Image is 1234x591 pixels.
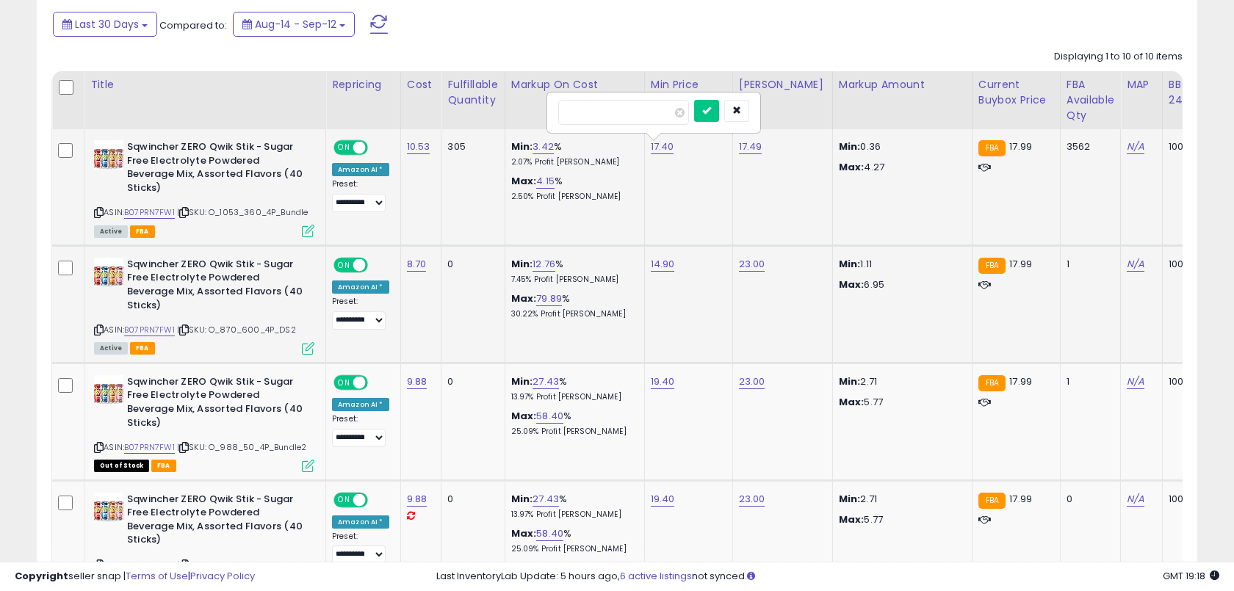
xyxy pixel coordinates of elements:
[407,374,427,389] a: 9.88
[511,527,633,554] div: %
[651,257,675,272] a: 14.90
[177,441,306,453] span: | SKU: O_988_50_4P_Bundle2
[1169,493,1217,506] div: 100%
[1009,257,1032,271] span: 17.99
[536,409,563,424] a: 58.40
[366,493,389,506] span: OFF
[94,342,128,355] span: All listings currently available for purchase on Amazon
[511,257,533,271] b: Min:
[739,77,826,93] div: [PERSON_NAME]
[511,157,633,167] p: 2.07% Profit [PERSON_NAME]
[839,139,861,153] strong: Min:
[1169,140,1217,153] div: 100%
[651,374,675,389] a: 19.40
[366,142,389,154] span: OFF
[839,396,961,409] p: 5.77
[335,493,353,506] span: ON
[511,544,633,554] p: 25.09% Profit [PERSON_NAME]
[366,376,389,388] span: OFF
[1127,77,1156,93] div: MAP
[839,278,961,291] p: 6.95
[1169,77,1222,108] div: BB Share 24h.
[1067,375,1109,388] div: 1
[511,374,533,388] b: Min:
[978,375,1006,391] small: FBA
[739,492,765,507] a: 23.00
[511,409,537,423] b: Max:
[511,493,633,520] div: %
[407,77,436,93] div: Cost
[1127,492,1144,507] a: N/A
[511,292,633,319] div: %
[511,510,633,520] p: 13.97% Profit [PERSON_NAME]
[1067,258,1109,271] div: 1
[505,71,644,129] th: The percentage added to the cost of goods (COGS) that forms the calculator for Min & Max prices.
[978,77,1054,108] div: Current Buybox Price
[978,140,1006,156] small: FBA
[839,77,966,93] div: Markup Amount
[620,569,692,583] a: 6 active listings
[839,257,861,271] strong: Min:
[447,140,493,153] div: 305
[839,492,861,506] strong: Min:
[1009,374,1032,388] span: 17.99
[533,374,559,389] a: 27.43
[447,77,498,108] div: Fulfillable Quantity
[839,375,961,388] p: 2.71
[511,140,633,167] div: %
[407,492,427,507] a: 9.88
[511,139,533,153] b: Min:
[511,275,633,285] p: 7.45% Profit [PERSON_NAME]
[447,258,493,271] div: 0
[94,493,123,522] img: 51lM3d8GAKL._SL40_.jpg
[511,309,633,319] p: 30.22% Profit [PERSON_NAME]
[124,206,175,219] a: B07PRN7FW1
[332,163,389,176] div: Amazon AI *
[511,192,633,202] p: 2.50% Profit [PERSON_NAME]
[15,569,68,583] strong: Copyright
[130,342,155,355] span: FBA
[90,77,320,93] div: Title
[127,493,306,551] b: Sqwincher ZERO Qwik Stik - Sugar Free Electrolyte Powdered Beverage Mix, Assorted Flavors (40 Sti...
[124,324,175,336] a: B07PRN7FW1
[126,569,188,583] a: Terms of Use
[447,375,493,388] div: 0
[94,375,314,471] div: ASIN:
[536,526,563,541] a: 58.40
[94,375,123,405] img: 51lM3d8GAKL._SL40_.jpg
[536,291,562,306] a: 79.89
[332,515,389,529] div: Amazon AI *
[151,460,176,472] span: FBA
[233,12,355,37] button: Aug-14 - Sep-12
[839,493,961,506] p: 2.71
[1067,493,1109,506] div: 0
[1169,258,1217,271] div: 100%
[335,258,353,271] span: ON
[839,513,961,526] p: 5.77
[511,526,537,540] b: Max:
[1067,77,1114,123] div: FBA Available Qty
[407,257,427,272] a: 8.70
[1163,569,1219,583] span: 2025-10-13 19:18 GMT
[332,179,389,212] div: Preset:
[1127,374,1144,389] a: N/A
[130,225,155,238] span: FBA
[739,257,765,272] a: 23.00
[839,395,865,409] strong: Max:
[332,532,389,565] div: Preset:
[1127,139,1144,154] a: N/A
[53,12,157,37] button: Last 30 Days
[978,493,1006,509] small: FBA
[1054,50,1183,64] div: Displaying 1 to 10 of 10 items
[94,258,314,353] div: ASIN:
[511,392,633,402] p: 13.97% Profit [PERSON_NAME]
[332,398,389,411] div: Amazon AI *
[511,375,633,402] div: %
[177,324,296,336] span: | SKU: O_870_600_4P_DS2
[511,291,537,305] b: Max:
[127,375,306,433] b: Sqwincher ZERO Qwik Stik - Sugar Free Electrolyte Powdered Beverage Mix, Assorted Flavors (40 Sti...
[335,376,353,388] span: ON
[651,77,726,93] div: Min Price
[332,280,389,294] div: Amazon AI *
[511,174,537,188] b: Max:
